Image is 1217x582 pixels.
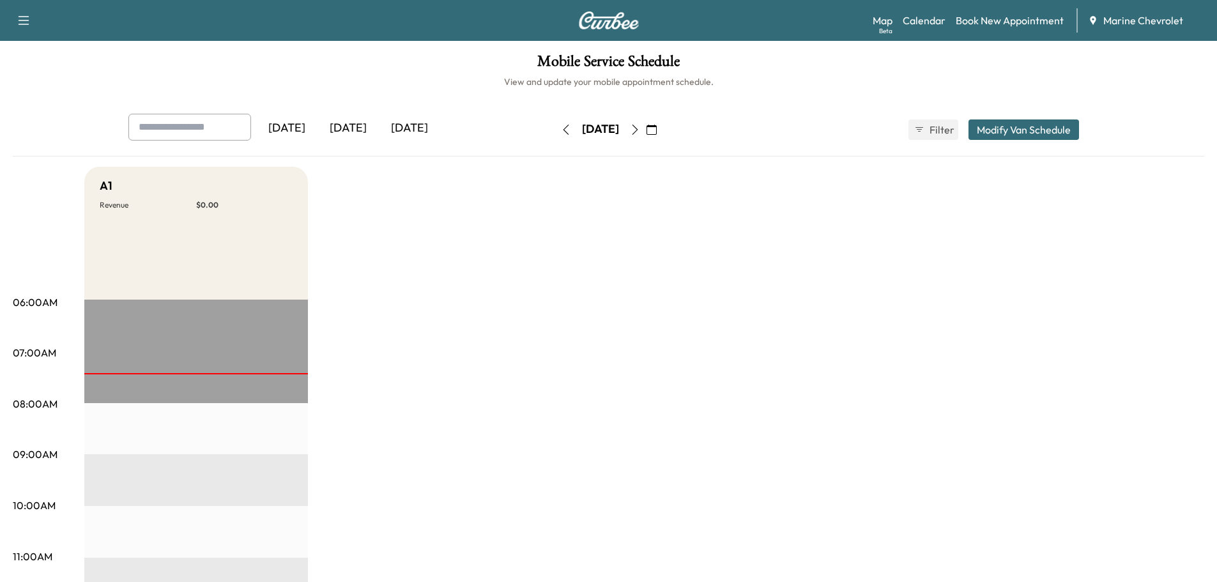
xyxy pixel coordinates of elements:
[100,177,112,195] h5: A1
[903,13,945,28] a: Calendar
[100,200,196,210] p: Revenue
[318,114,379,143] div: [DATE]
[908,119,958,140] button: Filter
[956,13,1064,28] a: Book New Appointment
[13,447,57,462] p: 09:00AM
[379,114,440,143] div: [DATE]
[879,26,892,36] div: Beta
[13,75,1204,88] h6: View and update your mobile appointment schedule.
[13,396,57,411] p: 08:00AM
[13,345,56,360] p: 07:00AM
[13,54,1204,75] h1: Mobile Service Schedule
[13,549,52,564] p: 11:00AM
[13,498,56,513] p: 10:00AM
[196,200,293,210] p: $ 0.00
[930,122,953,137] span: Filter
[873,13,892,28] a: MapBeta
[582,121,619,137] div: [DATE]
[13,295,57,310] p: 06:00AM
[1103,13,1183,28] span: Marine Chevrolet
[578,11,639,29] img: Curbee Logo
[968,119,1079,140] button: Modify Van Schedule
[256,114,318,143] div: [DATE]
